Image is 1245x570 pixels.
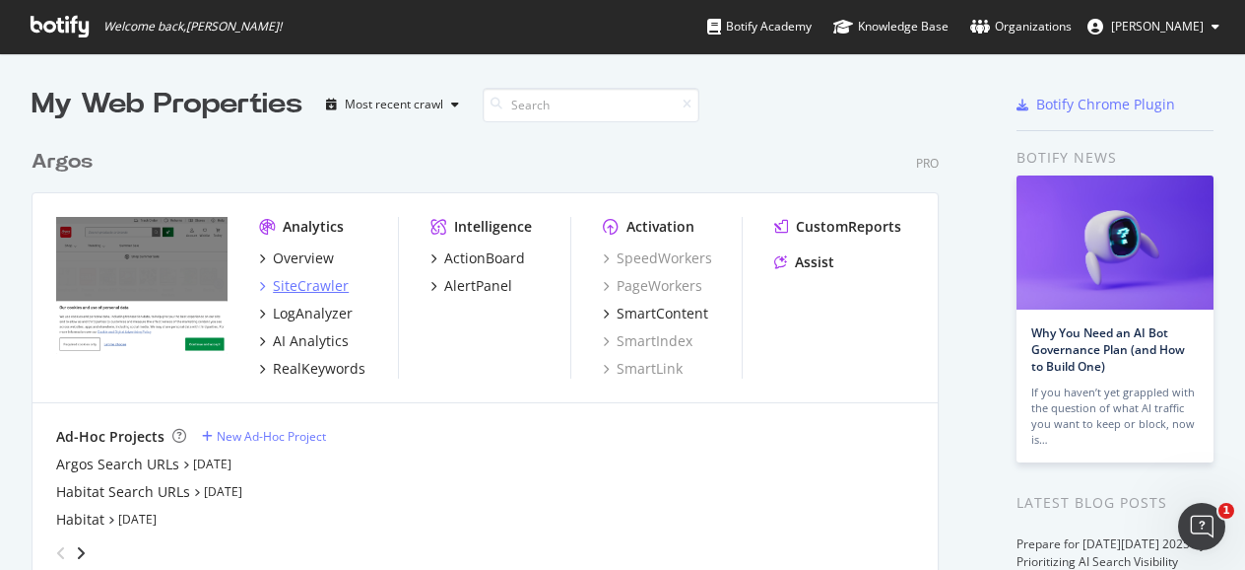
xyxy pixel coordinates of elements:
a: RealKeywords [259,359,365,379]
a: PageWorkers [603,276,702,296]
div: Most recent crawl [345,99,443,110]
div: Analytics [283,217,344,237]
div: Botify Chrome Plugin [1036,95,1175,114]
div: Botify news [1016,147,1213,169]
div: Organizations [970,17,1072,36]
div: My Web Properties [32,85,302,124]
div: AlertPanel [444,276,512,296]
div: CustomReports [796,217,901,237]
div: Assist [795,252,834,272]
div: SiteCrawler [273,276,349,296]
a: [DATE] [118,511,157,528]
a: Botify Chrome Plugin [1016,95,1175,114]
img: www.argos.co.uk [56,217,228,354]
a: SmartLink [603,359,683,379]
a: LogAnalyzer [259,304,353,323]
a: Argos Search URLs [56,455,179,474]
input: Search [483,88,699,122]
div: New Ad-Hoc Project [217,428,326,445]
a: ActionBoard [430,249,525,268]
a: Prepare for [DATE][DATE] 2025 by Prioritizing AI Search Visibility [1016,535,1206,570]
div: ActionBoard [444,249,525,268]
a: AlertPanel [430,276,512,296]
img: Why You Need an AI Bot Governance Plan (and How to Build One) [1016,176,1213,310]
div: AI Analytics [273,331,349,351]
div: Argos [32,148,93,177]
span: Welcome back, [PERSON_NAME] ! [103,19,282,35]
a: Habitat [56,510,104,530]
div: Overview [273,249,334,268]
div: Pro [916,155,939,172]
span: 1 [1218,503,1234,519]
a: Argos [32,148,100,177]
button: Most recent crawl [318,89,467,120]
div: LogAnalyzer [273,304,353,323]
div: Ad-Hoc Projects [56,427,164,447]
a: SmartContent [603,304,708,323]
a: CustomReports [774,217,901,237]
a: Why You Need an AI Bot Governance Plan (and How to Build One) [1031,324,1185,375]
div: Botify Academy [707,17,812,36]
div: If you haven’t yet grappled with the question of what AI traffic you want to keep or block, now is… [1031,385,1199,448]
a: SiteCrawler [259,276,349,296]
a: Assist [774,252,834,272]
a: SmartIndex [603,331,692,351]
div: Latest Blog Posts [1016,492,1213,514]
a: [DATE] [193,456,231,472]
div: SmartContent [617,304,708,323]
div: angle-left [48,537,74,569]
div: angle-right [74,543,88,563]
a: AI Analytics [259,331,349,351]
a: SpeedWorkers [603,249,712,268]
a: Habitat Search URLs [56,482,190,502]
a: Overview [259,249,334,268]
div: Activation [626,217,694,237]
span: Abhishek Hatle [1111,18,1204,35]
a: New Ad-Hoc Project [202,428,326,445]
div: RealKeywords [273,359,365,379]
a: [DATE] [204,483,242,500]
div: Intelligence [454,217,532,237]
iframe: Intercom live chat [1178,503,1225,550]
div: Knowledge Base [833,17,949,36]
button: [PERSON_NAME] [1072,11,1235,42]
